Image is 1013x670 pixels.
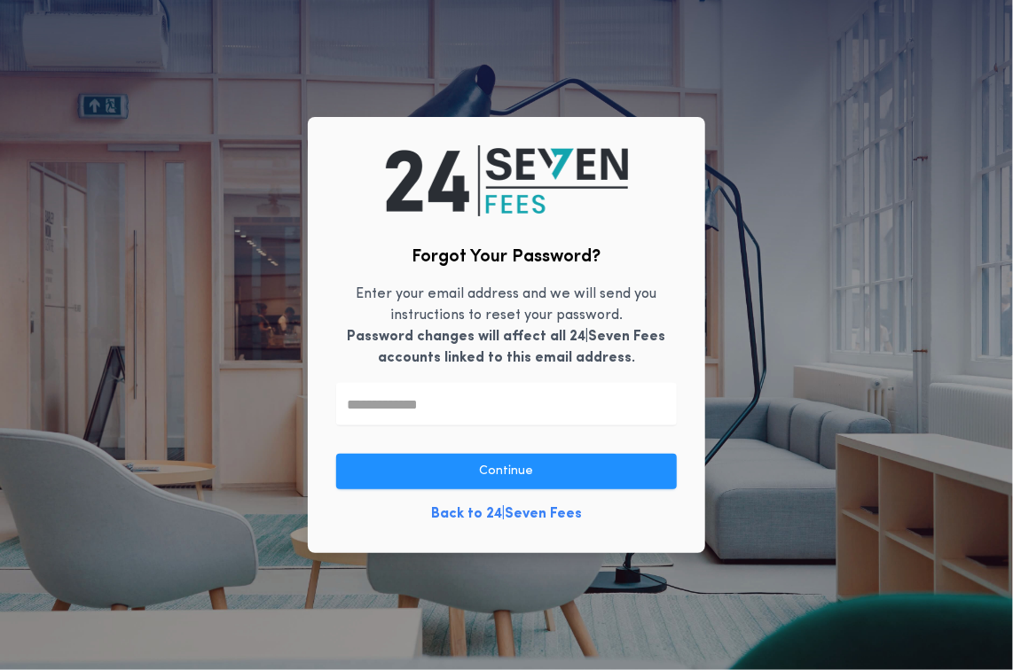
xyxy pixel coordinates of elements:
a: Back to 24|Seven Fees [431,503,582,525]
img: logo [386,145,628,216]
button: Continue [336,454,677,489]
b: Password changes will affect all 24|Seven Fees accounts linked to this email address. [348,330,666,365]
h2: Forgot Your Password? [412,245,601,269]
p: Enter your email address and we will send you instructions to reset your password. [336,284,677,369]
